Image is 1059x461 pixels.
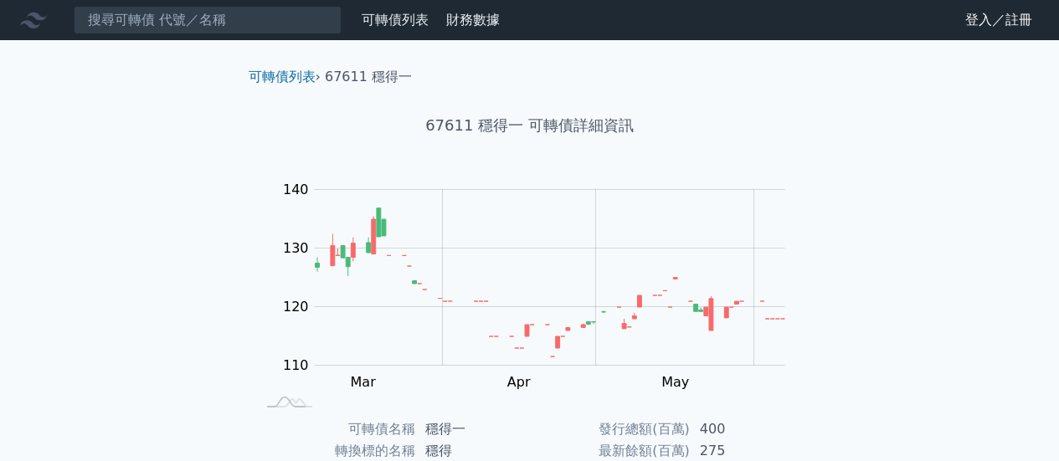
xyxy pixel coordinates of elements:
[415,418,530,440] td: 穩得一
[283,357,309,373] tspan: 110
[283,182,309,197] tspan: 140
[350,374,376,390] tspan: Mar
[74,6,342,34] input: 搜尋可轉債 代號／名稱
[249,67,321,87] li: ›
[661,374,689,390] tspan: May
[362,12,429,28] a: 可轉債列表
[530,418,690,440] td: 發行總額(百萬)
[283,240,309,256] tspan: 130
[249,69,316,85] a: 可轉債列表
[283,299,309,315] tspan: 120
[255,418,415,440] td: 可轉債名稱
[952,7,1046,33] a: 登入／註冊
[975,381,1059,461] div: 聊天小工具
[325,67,412,87] li: 67611 穩得一
[446,12,500,28] a: 財務數據
[690,418,805,440] td: 400
[235,114,825,137] h1: 67611 穩得一 可轉債詳細資訊
[274,182,810,390] g: Chart
[507,374,531,390] tspan: Apr
[975,381,1059,461] iframe: Chat Widget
